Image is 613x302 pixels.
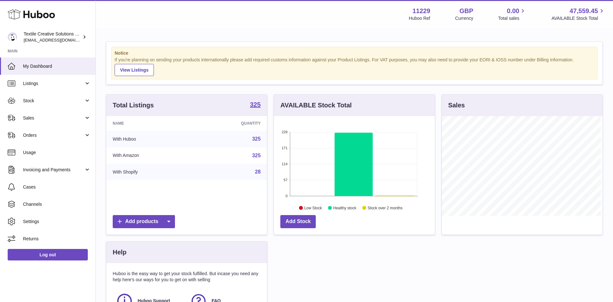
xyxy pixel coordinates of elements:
div: If you're planning on sending your products internationally please add required customs informati... [115,57,594,76]
text: 228 [282,130,287,134]
text: Healthy stock [333,205,357,210]
span: Channels [23,201,91,207]
span: Total sales [498,15,526,21]
span: Stock [23,98,84,104]
a: Add Stock [280,215,316,228]
text: 171 [282,146,287,150]
strong: GBP [459,7,473,15]
span: 0.00 [507,7,519,15]
h3: Total Listings [113,101,154,110]
span: My Dashboard [23,63,91,69]
span: Orders [23,132,84,138]
div: Huboo Ref [409,15,430,21]
h3: AVAILABLE Stock Total [280,101,352,110]
p: Huboo is the easy way to get your stock fulfilled. But incase you need any help here's our ways f... [113,271,261,283]
span: [EMAIL_ADDRESS][DOMAIN_NAME] [24,37,94,43]
a: 325 [252,136,261,142]
span: Returns [23,236,91,242]
span: Settings [23,219,91,225]
a: 0.00 Total sales [498,7,526,21]
text: 0 [286,194,288,198]
div: Currency [455,15,473,21]
a: 325 [252,153,261,158]
td: With Shopify [106,164,194,180]
span: AVAILABLE Stock Total [551,15,605,21]
text: Stock over 2 months [368,205,403,210]
td: With Huboo [106,131,194,147]
a: View Listings [115,64,154,76]
strong: Notice [115,50,594,56]
span: Usage [23,150,91,156]
a: 47,559.45 AVAILABLE Stock Total [551,7,605,21]
strong: 11229 [412,7,430,15]
text: 114 [282,162,287,166]
span: Cases [23,184,91,190]
a: Log out [8,249,88,260]
text: 57 [284,178,288,182]
a: Add products [113,215,175,228]
th: Name [106,116,194,131]
text: Low Stock [304,205,322,210]
strong: 325 [250,101,261,108]
span: Listings [23,81,84,87]
a: 28 [255,169,261,174]
th: Quantity [194,116,267,131]
img: sales@textilecreativesolutions.co.uk [8,32,17,42]
span: Invoicing and Payments [23,167,84,173]
span: Sales [23,115,84,121]
div: Textile Creative Solutions Limited [24,31,81,43]
span: 47,559.45 [570,7,598,15]
h3: Help [113,248,126,257]
td: With Amazon [106,147,194,164]
h3: Sales [448,101,465,110]
a: 325 [250,101,261,109]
